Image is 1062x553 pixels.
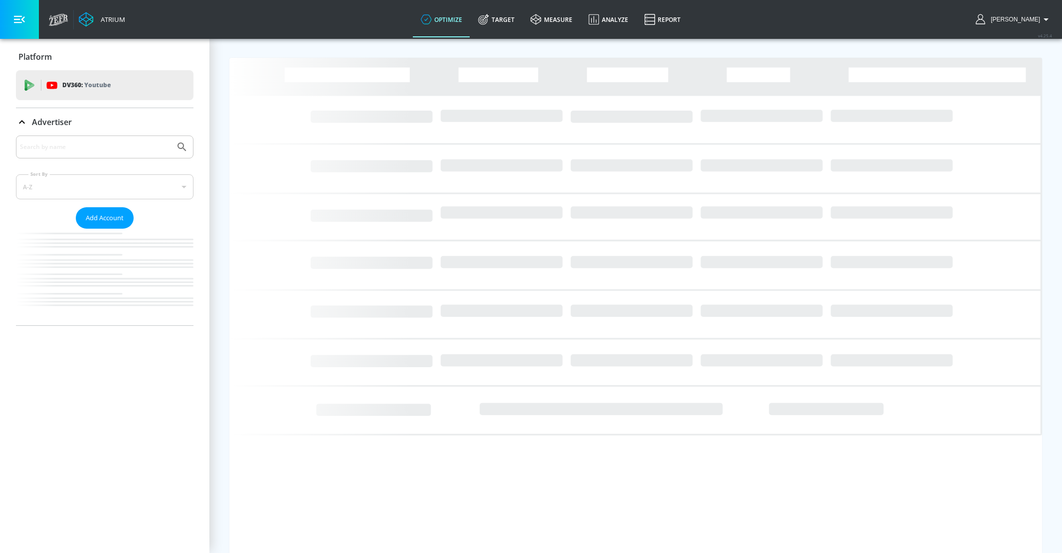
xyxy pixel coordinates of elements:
[62,80,111,91] p: DV360:
[987,16,1040,23] span: login as: veronica.hernandez@zefr.com
[976,13,1052,25] button: [PERSON_NAME]
[79,12,125,27] a: Atrium
[16,43,193,71] div: Platform
[18,51,52,62] p: Platform
[1038,33,1052,38] span: v 4.25.4
[470,1,523,37] a: Target
[413,1,470,37] a: optimize
[523,1,580,37] a: measure
[97,15,125,24] div: Atrium
[16,229,193,325] nav: list of Advertiser
[84,80,111,90] p: Youtube
[16,70,193,100] div: DV360: Youtube
[16,136,193,325] div: Advertiser
[20,140,171,153] input: Search by name
[76,207,134,229] button: Add Account
[32,117,72,128] p: Advertiser
[28,171,50,177] label: Sort By
[16,108,193,136] div: Advertiser
[636,1,689,37] a: Report
[86,212,124,224] span: Add Account
[16,174,193,199] div: A-Z
[580,1,636,37] a: Analyze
